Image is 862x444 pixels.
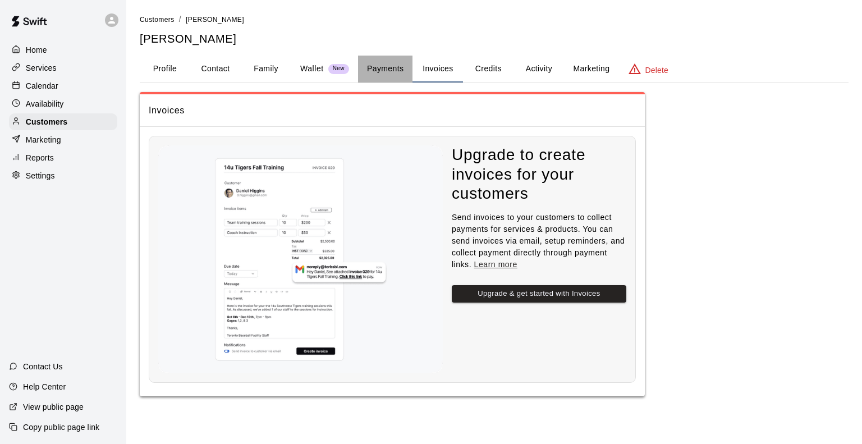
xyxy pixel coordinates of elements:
a: Reports [9,149,117,166]
p: View public page [23,401,84,413]
p: Settings [26,170,55,181]
li: / [179,13,181,25]
a: Home [9,42,117,58]
a: Calendar [9,77,117,94]
a: Customers [9,113,117,130]
a: Availability [9,95,117,112]
button: Profile [140,56,190,83]
p: Marketing [26,134,61,145]
a: Settings [9,167,117,184]
a: Marketing [9,131,117,148]
button: Family [241,56,291,83]
span: Customers [140,16,175,24]
button: Credits [463,56,513,83]
p: Reports [26,152,54,163]
a: Services [9,59,117,76]
nav: breadcrumb [140,13,849,26]
p: Home [26,44,47,56]
h5: [PERSON_NAME] [140,31,849,47]
p: Wallet [300,63,324,75]
span: [PERSON_NAME] [186,16,244,24]
p: Contact Us [23,361,63,372]
p: Copy public page link [23,422,99,433]
button: Contact [190,56,241,83]
p: Calendar [26,80,58,91]
span: New [328,65,349,72]
p: Delete [645,65,668,76]
span: Send invoices to your customers to collect payments for services & products. You can send invoice... [452,213,625,269]
h6: Invoices [149,103,185,118]
button: Marketing [564,56,618,83]
button: Payments [358,56,412,83]
button: Upgrade & get started with Invoices [452,285,626,303]
a: Learn more [474,260,517,269]
h4: Upgrade to create invoices for your customers [452,145,626,204]
button: Activity [513,56,564,83]
p: Availability [26,98,64,109]
p: Help Center [23,381,66,392]
a: Customers [140,15,175,24]
button: Invoices [412,56,463,83]
div: basic tabs example [140,56,849,83]
img: Nothing to see here [158,145,443,373]
p: Customers [26,116,67,127]
p: Services [26,62,57,74]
